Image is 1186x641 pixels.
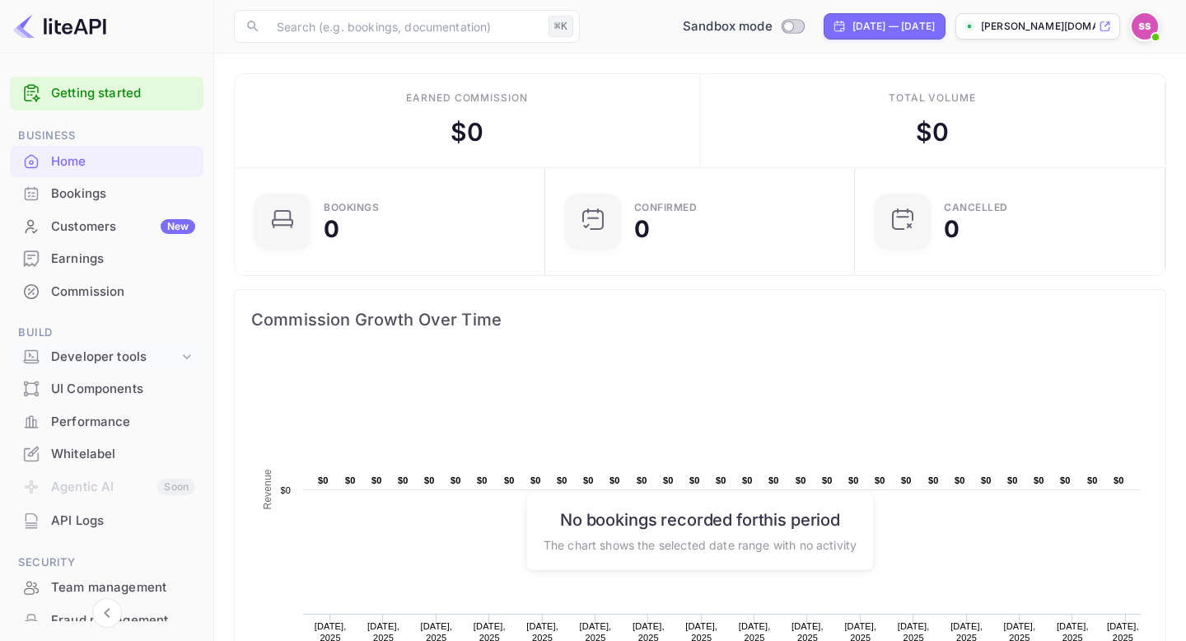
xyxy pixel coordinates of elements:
[406,91,528,105] div: Earned commission
[10,505,203,537] div: API Logs
[51,512,195,531] div: API Logs
[51,250,195,269] div: Earnings
[10,373,203,405] div: UI Components
[901,475,912,485] text: $0
[10,343,203,372] div: Developer tools
[51,611,195,630] div: Fraud management
[10,211,203,243] div: CustomersNew
[324,203,379,213] div: Bookings
[10,127,203,145] span: Business
[928,475,939,485] text: $0
[981,475,992,485] text: $0
[10,605,203,635] a: Fraud management
[51,578,195,597] div: Team management
[424,475,435,485] text: $0
[10,276,203,306] a: Commission
[676,17,810,36] div: Switch to Production mode
[451,114,483,151] div: $ 0
[637,475,647,485] text: $0
[51,445,195,464] div: Whitelabel
[544,536,857,553] p: The chart shows the selected date range with no activity
[324,218,339,241] div: 0
[10,243,203,274] a: Earnings
[663,475,674,485] text: $0
[10,146,203,178] div: Home
[944,203,1008,213] div: CANCELLED
[51,84,195,103] a: Getting started
[716,475,726,485] text: $0
[689,475,700,485] text: $0
[1087,475,1098,485] text: $0
[916,114,949,151] div: $ 0
[51,218,195,236] div: Customers
[13,13,106,40] img: LiteAPI logo
[10,243,203,275] div: Earnings
[51,185,195,204] div: Bookings
[822,475,833,485] text: $0
[51,348,179,367] div: Developer tools
[944,218,960,241] div: 0
[477,475,488,485] text: $0
[10,505,203,536] a: API Logs
[51,283,195,302] div: Commission
[981,19,1095,34] p: [PERSON_NAME][DOMAIN_NAME]...
[852,19,935,34] div: [DATE] — [DATE]
[768,475,779,485] text: $0
[10,438,203,469] a: Whitelabel
[10,572,203,602] a: Team management
[371,475,382,485] text: $0
[742,475,753,485] text: $0
[634,218,650,241] div: 0
[398,475,409,485] text: $0
[10,554,203,572] span: Security
[318,475,329,485] text: $0
[267,10,542,43] input: Search (e.g. bookings, documentation)
[955,475,965,485] text: $0
[251,306,1149,333] span: Commission Growth Over Time
[889,91,977,105] div: Total volume
[10,373,203,404] a: UI Components
[161,219,195,234] div: New
[345,475,356,485] text: $0
[10,211,203,241] a: CustomersNew
[609,475,620,485] text: $0
[10,324,203,342] span: Build
[583,475,594,485] text: $0
[875,475,885,485] text: $0
[10,572,203,604] div: Team management
[544,509,857,529] h6: No bookings recorded for this period
[848,475,859,485] text: $0
[10,438,203,470] div: Whitelabel
[796,475,806,485] text: $0
[530,475,541,485] text: $0
[10,178,203,208] a: Bookings
[10,77,203,110] div: Getting started
[683,17,773,36] span: Sandbox mode
[10,605,203,637] div: Fraud management
[51,380,195,399] div: UI Components
[1007,475,1018,485] text: $0
[634,203,698,213] div: Confirmed
[92,598,122,628] button: Collapse navigation
[10,406,203,438] div: Performance
[51,413,195,432] div: Performance
[1114,475,1124,485] text: $0
[824,13,946,40] div: Click to change the date range period
[10,146,203,176] a: Home
[10,406,203,437] a: Performance
[504,475,515,485] text: $0
[1060,475,1071,485] text: $0
[262,469,273,509] text: Revenue
[51,152,195,171] div: Home
[451,475,461,485] text: $0
[1132,13,1158,40] img: Sunny Swetank
[280,485,291,495] text: $0
[10,178,203,210] div: Bookings
[1034,475,1044,485] text: $0
[557,475,567,485] text: $0
[549,16,573,37] div: ⌘K
[10,276,203,308] div: Commission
